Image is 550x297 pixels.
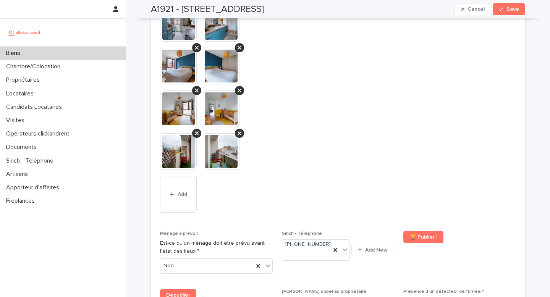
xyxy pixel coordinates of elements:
[282,231,322,236] span: Sinch - Téléphone
[3,157,60,165] p: Sinch - Téléphone
[403,231,443,243] a: 🏆 Publier !
[151,4,264,15] h2: A1921 - [STREET_ADDRESS]
[351,244,394,256] button: Add New
[409,234,437,240] span: 🏆 Publier !
[467,6,485,12] span: Cancel
[3,144,43,151] p: Documents
[160,176,197,213] button: Add
[3,171,34,178] p: Artisans
[493,3,525,15] button: Save
[160,231,198,236] span: Ménage à prévoir
[3,90,40,97] p: Locataires
[163,262,174,270] span: Non
[3,130,76,137] p: Operateurs clickandrent
[6,25,43,40] img: UCB0brd3T0yccxBKYDjQ
[3,50,26,57] p: Biens
[3,103,68,111] p: Candidats Locataires
[506,6,519,12] span: Save
[3,197,41,205] p: Freelances
[455,3,491,15] button: Cancel
[3,117,31,124] p: Visites
[3,63,66,70] p: Chambre/Colocation
[365,247,388,253] span: Add New
[282,289,367,294] span: [PERSON_NAME] appel au propriétaire
[285,241,331,249] span: [PHONE_NUMBER]
[3,76,46,84] p: Propriétaires
[403,289,484,294] span: Présence d'un détecteur de fumée ?
[3,184,65,191] p: Apporteur d'affaires
[178,192,187,197] span: Add
[160,239,273,255] p: Est-ce qu'un ménage doit être prévu avant l'état des lieux ?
